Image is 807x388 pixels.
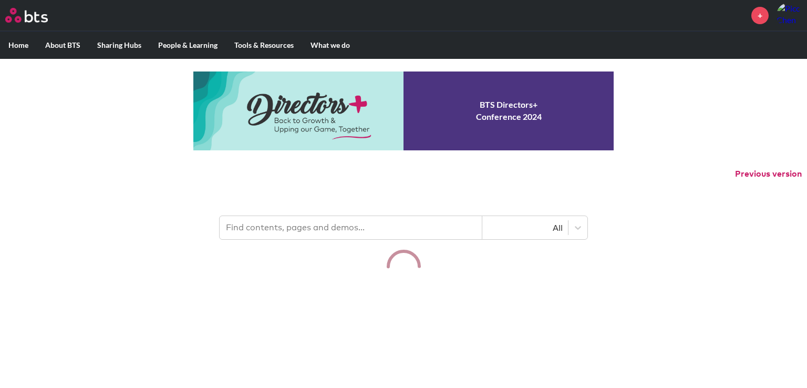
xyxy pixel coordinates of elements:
[37,32,89,59] label: About BTS
[193,72,614,150] a: Conference 2024
[220,216,482,239] input: Find contents, pages and demos...
[735,168,802,180] button: Previous version
[751,7,769,24] a: +
[226,32,302,59] label: Tools & Resources
[5,8,48,23] img: BTS Logo
[488,222,563,233] div: All
[89,32,150,59] label: Sharing Hubs
[777,3,802,28] img: Picc Chen
[777,3,802,28] a: Profile
[150,32,226,59] label: People & Learning
[302,32,358,59] label: What we do
[5,8,67,23] a: Go home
